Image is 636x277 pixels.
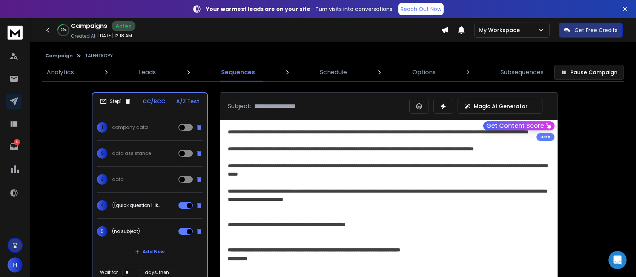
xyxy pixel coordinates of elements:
[474,103,528,110] p: Magic AI Generator
[98,33,132,39] p: [DATE] 12:18 AM
[8,257,23,272] button: H
[206,5,392,13] p: – Turn visits into conversations
[97,122,108,133] span: 1
[412,68,436,77] p: Options
[176,98,200,105] p: A/Z Test
[315,63,352,81] a: Schedule
[42,63,78,81] a: Analytics
[112,124,148,130] p: company data
[112,150,151,156] p: data assistance
[97,226,108,237] span: 5
[536,133,555,141] div: Beta
[112,202,160,208] p: {{quick question | like ChatGPT}}
[221,68,255,77] p: Sequences
[401,5,441,13] p: Reach Out Now
[408,63,440,81] a: Options
[501,68,544,77] p: Subsequences
[228,102,251,111] p: Subject:
[97,148,108,159] span: 2
[97,200,108,211] span: 4
[320,68,347,77] p: Schedule
[134,63,160,81] a: Leads
[61,28,66,32] p: 25 %
[71,33,97,39] p: Created At:
[483,121,555,130] button: Get Content Score
[143,98,165,105] p: CC/BCC
[112,21,135,31] div: Active
[139,68,156,77] p: Leads
[97,174,108,185] span: 3
[206,5,310,13] strong: Your warmest leads are on your site
[6,139,22,154] a: 4
[14,139,20,145] p: 4
[71,21,107,31] h1: Campaigns
[85,53,113,59] p: TALENTROPY
[129,244,171,259] button: Add New
[112,176,124,182] p: data
[479,26,523,34] p: My Workspace
[145,269,169,275] p: days, then
[47,68,74,77] p: Analytics
[496,63,548,81] a: Subsequences
[112,228,140,234] p: (no subject)
[458,99,542,114] button: Magic AI Generator
[8,26,23,40] img: logo
[554,65,624,80] button: Pause Campaign
[559,23,623,38] button: Get Free Credits
[575,26,618,34] p: Get Free Credits
[217,63,260,81] a: Sequences
[45,53,73,59] button: Campaign
[398,3,444,15] a: Reach Out Now
[608,251,627,269] div: Open Intercom Messenger
[100,98,131,105] div: Step 1
[100,269,118,275] p: Wait for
